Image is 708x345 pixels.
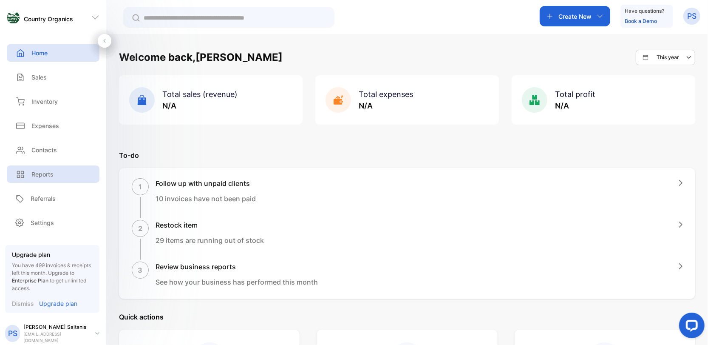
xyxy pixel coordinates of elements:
[672,309,708,345] iframe: LiveChat chat widget
[31,194,56,203] p: Referrals
[162,100,238,111] p: N/A
[119,50,283,65] h1: Welcome back, [PERSON_NAME]
[23,323,88,331] p: [PERSON_NAME] Saltanis
[555,100,595,111] p: N/A
[119,312,695,322] p: Quick actions
[12,299,34,308] p: Dismiss
[31,73,47,82] p: Sales
[687,11,697,22] p: PS
[625,18,657,24] a: Book a Demo
[31,97,58,106] p: Inventory
[12,277,48,284] span: Enterprise Plan
[31,145,57,154] p: Contacts
[156,235,264,245] p: 29 items are running out of stock
[156,178,256,188] h1: Follow up with unpaid clients
[162,90,238,99] span: Total sales (revenue)
[657,54,679,61] p: This year
[31,48,48,57] p: Home
[31,121,59,130] p: Expenses
[119,150,695,160] p: To-do
[683,6,700,26] button: PS
[558,12,592,21] p: Create New
[31,170,54,179] p: Reports
[39,299,77,308] p: Upgrade plan
[359,90,413,99] span: Total expenses
[24,14,73,23] p: Country Organics
[156,277,318,287] p: See how your business has performed this month
[156,220,264,230] h1: Restock item
[156,262,318,272] h1: Review business reports
[540,6,610,26] button: Create New
[555,90,595,99] span: Total profit
[625,7,664,15] p: Have questions?
[23,331,88,344] p: [EMAIL_ADDRESS][DOMAIN_NAME]
[156,194,256,204] p: 10 invoices have not been paid
[359,100,413,111] p: N/A
[138,265,143,275] p: 3
[636,50,695,65] button: This year
[12,270,86,291] span: Upgrade to to get unlimited access.
[139,182,142,192] p: 1
[7,11,20,24] img: logo
[8,328,17,339] p: PS
[34,299,77,308] a: Upgrade plan
[12,262,93,292] p: You have 499 invoices & receipts left this month.
[12,250,93,259] p: Upgrade plan
[31,218,54,227] p: Settings
[138,223,142,234] p: 2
